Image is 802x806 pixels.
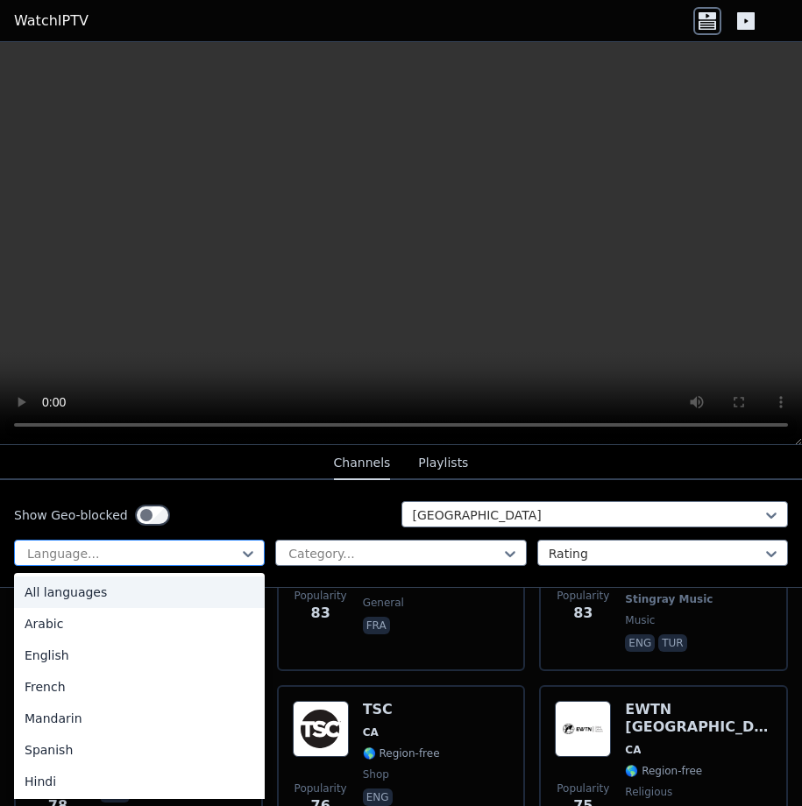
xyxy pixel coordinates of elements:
[557,781,609,795] span: Popularity
[555,701,611,757] img: EWTN Canada
[418,447,468,480] button: Playlists
[557,589,609,603] span: Popularity
[14,576,265,608] div: All languages
[625,701,772,736] h6: EWTN [GEOGRAPHIC_DATA]
[625,613,655,627] span: music
[334,447,391,480] button: Channels
[14,734,265,766] div: Spanish
[295,589,347,603] span: Popularity
[293,701,349,757] img: TSC
[625,634,655,652] p: eng
[363,596,404,610] span: general
[363,617,390,634] p: fra
[295,781,347,795] span: Popularity
[14,671,265,703] div: French
[625,785,672,799] span: religious
[363,725,379,739] span: CA
[14,608,265,640] div: Arabic
[311,603,330,624] span: 83
[14,11,89,32] a: WatchIPTV
[625,743,641,757] span: CA
[14,506,128,524] label: Show Geo-blocked
[573,603,593,624] span: 83
[363,788,393,806] p: eng
[363,767,389,781] span: shop
[625,592,713,606] span: Stingray Music
[363,701,440,718] h6: TSC
[14,640,265,671] div: English
[658,634,686,652] p: tur
[14,766,265,797] div: Hindi
[625,764,702,778] span: 🌎 Region-free
[14,703,265,734] div: Mandarin
[363,746,440,760] span: 🌎 Region-free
